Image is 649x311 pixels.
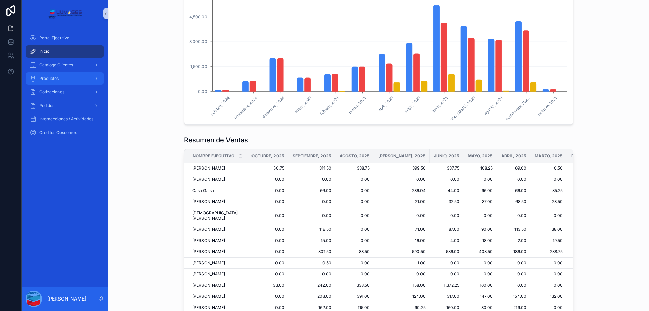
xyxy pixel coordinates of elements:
td: 42.50 [567,224,606,235]
td: 0.00 [530,174,567,185]
td: 1.00 [374,258,430,269]
td: 118.50 [288,224,335,235]
text: septiembre, 202... [505,95,531,121]
td: 0.00 [430,269,463,280]
td: 87.00 [430,224,463,235]
td: 337.75 [430,163,463,174]
td: 242.00 [288,280,335,291]
td: 172.00 [567,246,606,258]
span: Cotizaciones [39,89,64,95]
td: [PERSON_NAME] [184,163,247,174]
td: 33.00 [247,280,288,291]
td: 338.50 [335,280,374,291]
td: 0.00 [247,235,288,246]
td: 160.00 [463,280,497,291]
td: 0.00 [288,207,335,224]
a: Productos [26,72,104,85]
td: 44.00 [430,185,463,196]
td: 0.00 [530,280,567,291]
text: febrero, 2025 [319,95,340,116]
tspan: 4,500.00 [189,14,207,19]
span: marzo, 2025 [535,153,562,159]
td: 0.00 [247,269,288,280]
td: 154.00 [497,291,530,302]
td: 236.04 [374,185,430,196]
a: Cotizaciones [26,86,104,98]
text: abril, 2025 [377,95,394,112]
td: [PERSON_NAME] [184,224,247,235]
td: 18.00 [463,235,497,246]
td: 0.00 [335,258,374,269]
td: 0.00 [430,258,463,269]
td: 0.00 [497,174,530,185]
tspan: 3,000.00 [189,39,207,44]
td: 0.00 [335,185,374,196]
td: 108.25 [463,163,497,174]
span: Inicio [39,49,49,54]
td: 0.00 [247,196,288,207]
td: 317.00 [430,291,463,302]
td: 2.00 [497,235,530,246]
td: [PERSON_NAME] [184,174,247,185]
h1: Resumen de Ventas [184,135,248,145]
td: 590.50 [374,246,430,258]
text: mayo, 2025 [403,95,422,114]
text: agosto, 2025 [483,95,504,116]
text: noviembre, 2024 [233,95,258,120]
td: 311.50 [288,163,335,174]
td: 0.00 [247,258,288,269]
text: [PERSON_NAME], 2025 [443,95,476,129]
td: 96.00 [463,185,497,196]
td: 15.00 [288,235,335,246]
td: 32.50 [430,196,463,207]
td: 288.75 [530,246,567,258]
span: abril, 2025 [501,153,526,159]
td: 0.00 [497,258,530,269]
td: 0.00 [567,280,606,291]
td: 83.50 [335,246,374,258]
td: 0.00 [335,269,374,280]
tspan: 1,500.00 [190,64,207,69]
span: Creditos Cescemex [39,130,77,135]
span: agosto, 2025 [340,153,369,159]
td: 0.00 [567,269,606,280]
td: 0.00 [247,224,288,235]
td: 0.00 [288,269,335,280]
td: 0.00 [247,291,288,302]
td: 16.00 [374,235,430,246]
td: [DEMOGRAPHIC_DATA][PERSON_NAME] [184,207,247,224]
td: 0.00 [374,207,430,224]
td: 147.00 [463,291,497,302]
tspan: 0.00 [198,89,207,94]
text: octubre, 2024 [209,95,231,117]
text: diciembre, 2024 [261,95,285,119]
td: 0.00 [463,207,497,224]
td: [PERSON_NAME] [184,246,247,258]
td: 50.75 [247,163,288,174]
span: octubre, 2025 [251,153,284,159]
td: 22.00 [567,196,606,207]
span: Pedidos [39,103,54,108]
td: 0.00 [497,269,530,280]
td: 19.50 [530,235,567,246]
td: 0.00 [497,280,530,291]
td: [PERSON_NAME] [184,280,247,291]
td: 338.75 [335,163,374,174]
td: [PERSON_NAME] [184,235,247,246]
td: 0.00 [335,196,374,207]
a: Catalogo Clientes [26,59,104,71]
td: 0.00 [288,174,335,185]
td: 0.00 [430,174,463,185]
td: 69.00 [497,163,530,174]
td: 0.00 [335,174,374,185]
td: 0.00 [247,207,288,224]
td: Casa Galsa [184,185,247,196]
td: 408.50 [463,246,497,258]
td: 0.00 [247,185,288,196]
a: Creditos Cescemex [26,127,104,139]
td: 13.50 [567,235,606,246]
td: 158.00 [374,280,430,291]
td: 0.00 [335,207,374,224]
a: Interaccciones / Actividades [26,113,104,125]
td: [PERSON_NAME] [184,269,247,280]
